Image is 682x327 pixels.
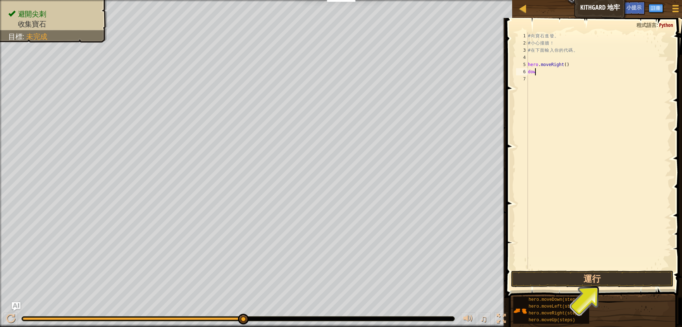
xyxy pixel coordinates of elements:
span: 未完成 [26,33,47,41]
button: 運行 [511,271,673,287]
span: : [22,33,26,41]
li: 避開尖刺 [8,9,100,19]
span: Python [659,22,673,28]
span: hero.moveRight(steps) [529,311,583,316]
button: 註冊 [649,4,663,13]
span: hero.moveUp(steps) [529,318,575,323]
span: 程式語言 [636,22,657,28]
div: 7 [516,75,528,83]
span: hero.moveLeft(steps) [529,304,580,309]
span: hero.moveDown(steps) [529,297,580,302]
div: 6 [516,68,528,75]
img: portrait.png [513,304,527,318]
span: 避開尖刺 [18,10,46,18]
span: 小提示 [626,4,642,11]
div: 5 [516,61,528,68]
span: 目標 [8,33,22,41]
button: 調整音量 [461,312,475,327]
div: 2 [516,39,528,47]
li: 收集寶石 [8,19,100,29]
span: 收集寶石 [18,20,46,28]
button: Ask AI [12,302,20,311]
span: Ask AI [607,4,619,11]
div: 4 [516,54,528,61]
button: Ctrl + P: Pause [4,312,18,327]
span: ♫ [480,313,487,324]
div: 1 [516,32,528,39]
button: ♫ [479,312,491,327]
div: 3 [516,47,528,54]
button: 切換全螢幕 [494,312,509,327]
span: : [657,22,659,28]
button: Ask AI [604,1,623,15]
